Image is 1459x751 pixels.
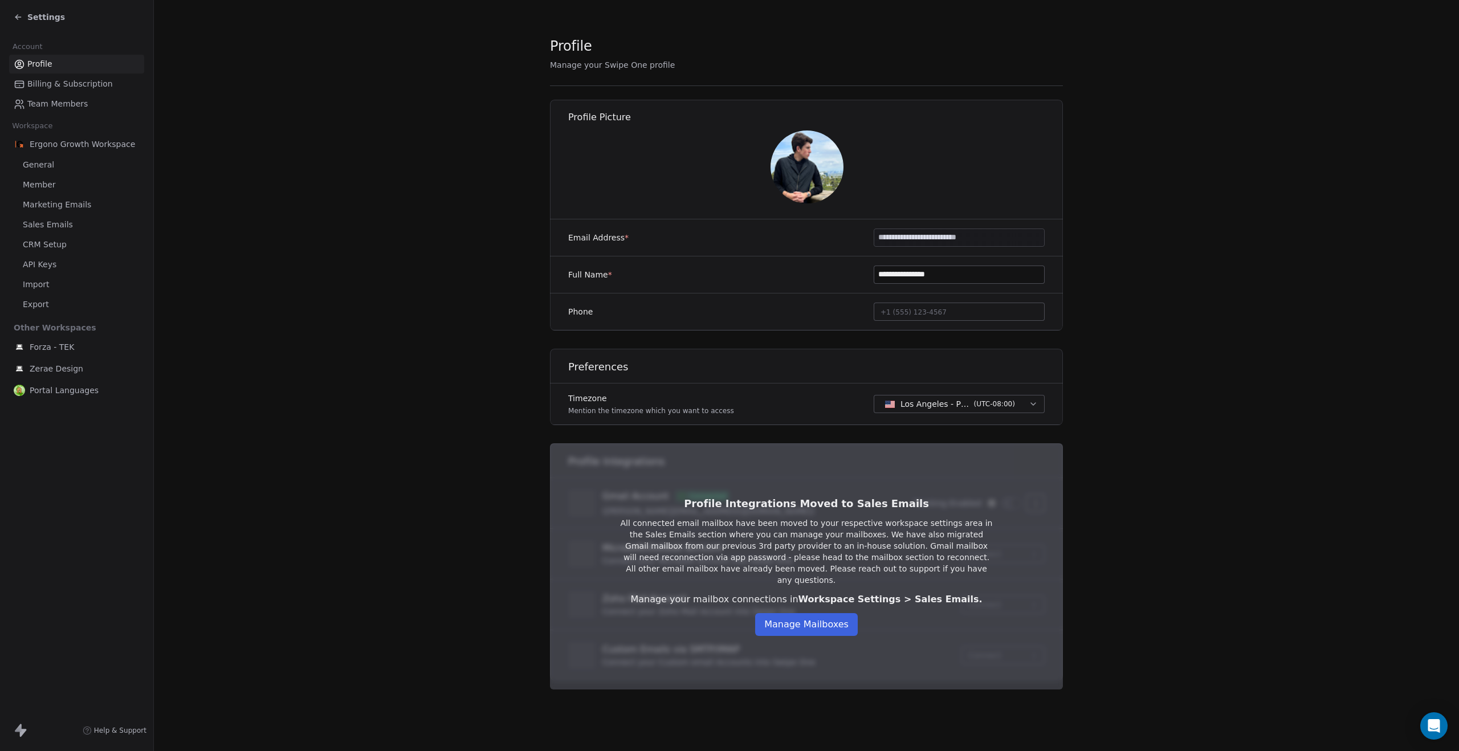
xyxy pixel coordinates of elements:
span: Other Workspaces [9,319,101,337]
h1: Preferences [568,360,1063,374]
span: General [23,159,54,171]
img: Ergono%20growth%20Transparent%20Logo%20.png [14,138,25,150]
span: +1 (555) 123-4567 [881,308,947,316]
a: Import [9,275,144,294]
label: Email Address [568,232,629,243]
span: Profile [27,58,52,70]
img: Forza%20Tek-Socialimage.png [14,341,25,353]
span: Import [23,279,49,291]
a: Billing & Subscription [9,75,144,93]
div: Manage your mailbox connections in [620,593,993,606]
p: Mention the timezone which you want to access [568,406,734,415]
a: API Keys [9,255,144,274]
span: Forza - TEK [30,341,74,353]
span: CRM Setup [23,239,67,251]
img: Portal%20Languages%201024%20x%201024%20Globe.png [14,385,25,396]
span: Settings [27,11,65,23]
span: Zerae Design [30,363,83,374]
span: Billing & Subscription [27,78,113,90]
a: General [9,156,144,174]
span: Workspace [7,117,58,134]
a: Settings [14,11,65,23]
a: Help & Support [83,726,146,735]
span: Member [23,179,56,191]
a: Member [9,175,144,194]
button: +1 (555) 123-4567 [874,303,1045,321]
span: Manage your Swipe One profile [550,60,675,70]
span: Team Members [27,98,88,110]
a: Profile [9,55,144,74]
label: Phone [568,306,593,317]
span: Export [23,299,49,311]
a: Team Members [9,95,144,113]
a: Export [9,295,144,314]
span: Workspace Settings > Sales Emails. [798,594,983,605]
label: Timezone [568,393,734,404]
span: Profile [550,38,592,55]
p: All connected email mailbox have been moved to your respective workspace settings area in the Sal... [620,517,993,586]
button: Los Angeles - PST(UTC-08:00) [874,395,1045,413]
span: API Keys [23,259,56,271]
span: Marketing Emails [23,199,91,211]
span: Sales Emails [23,219,73,231]
span: Account [7,38,47,55]
span: Portal Languages [30,385,99,396]
a: Marketing Emails [9,195,144,214]
img: Forza%20Tek-Socialimage.png [14,363,25,374]
span: Los Angeles - PST [900,398,969,410]
span: ( UTC-08:00 ) [974,399,1015,409]
label: Full Name [568,269,612,280]
a: CRM Setup [9,235,144,254]
div: Open Intercom Messenger [1420,712,1448,740]
button: Manage Mailboxes [755,613,858,636]
h1: Profile Picture [568,111,1063,124]
span: Help & Support [94,726,146,735]
span: Ergono Growth Workspace [30,138,135,150]
a: Sales Emails [9,215,144,234]
img: e73xgLGZp0hS_eFw3kOc15C1yfmRODrqrjLALePDmzE [771,130,843,203]
h1: Profile Integrations Moved to Sales Emails [620,497,993,511]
